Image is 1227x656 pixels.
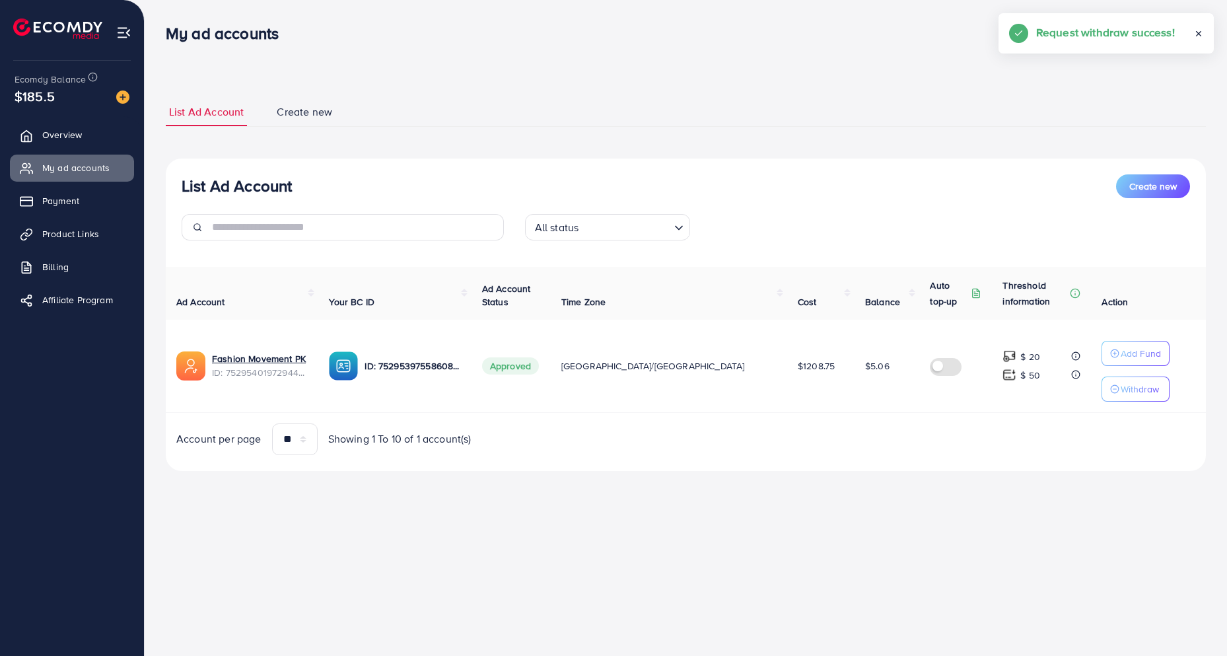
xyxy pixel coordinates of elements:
img: top-up amount [1002,368,1016,382]
p: $ 50 [1020,367,1040,383]
span: Payment [42,194,79,207]
img: ic-ads-acc.e4c84228.svg [176,351,205,381]
a: My ad accounts [10,155,134,181]
p: Withdraw [1121,381,1159,397]
span: Create new [1129,180,1177,193]
iframe: Chat [1171,597,1217,646]
h3: List Ad Account [182,176,292,196]
span: Ad Account Status [482,282,531,309]
span: Time Zone [561,295,606,309]
span: Create new [277,104,332,120]
span: Action [1102,295,1128,309]
button: Withdraw [1102,377,1170,402]
span: Overview [42,128,82,141]
img: top-up amount [1002,349,1016,363]
span: Affiliate Program [42,293,113,307]
span: Your BC ID [329,295,374,309]
p: Auto top-up [930,277,968,309]
span: Account per page [176,431,262,447]
img: image [116,91,129,104]
span: ID: 7529540197294407681 [212,366,308,379]
span: Approved [482,357,539,375]
span: Product Links [42,227,99,240]
span: Cost [798,295,817,309]
span: Billing [42,260,69,273]
span: $1208.75 [798,359,835,373]
h3: My ad accounts [166,24,289,43]
div: <span class='underline'>Fashion Movement PK</span></br>7529540197294407681 [212,352,308,379]
span: List Ad Account [169,104,244,120]
p: Add Fund [1121,346,1161,361]
img: ic-ba-acc.ded83a64.svg [329,351,358,381]
p: $ 20 [1020,349,1040,365]
p: ID: 7529539755860836369 [365,358,460,374]
img: logo [13,18,102,39]
button: Add Fund [1102,341,1170,366]
input: Search for option [582,215,668,237]
a: Product Links [10,221,134,247]
span: $5.06 [865,359,890,373]
span: [GEOGRAPHIC_DATA]/[GEOGRAPHIC_DATA] [561,359,745,373]
button: Create new [1116,174,1190,198]
h5: Request withdraw success! [1036,24,1175,41]
a: Affiliate Program [10,287,134,313]
a: Payment [10,188,134,214]
a: Overview [10,122,134,148]
span: My ad accounts [42,161,110,174]
span: Ad Account [176,295,225,309]
span: $185.5 [15,87,55,106]
img: menu [116,25,131,40]
span: Showing 1 To 10 of 1 account(s) [328,431,472,447]
p: Threshold information [1002,277,1067,309]
span: All status [532,218,582,237]
span: Ecomdy Balance [15,73,86,86]
div: Search for option [525,214,690,240]
a: Fashion Movement PK [212,352,308,365]
span: Balance [865,295,900,309]
a: Billing [10,254,134,280]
